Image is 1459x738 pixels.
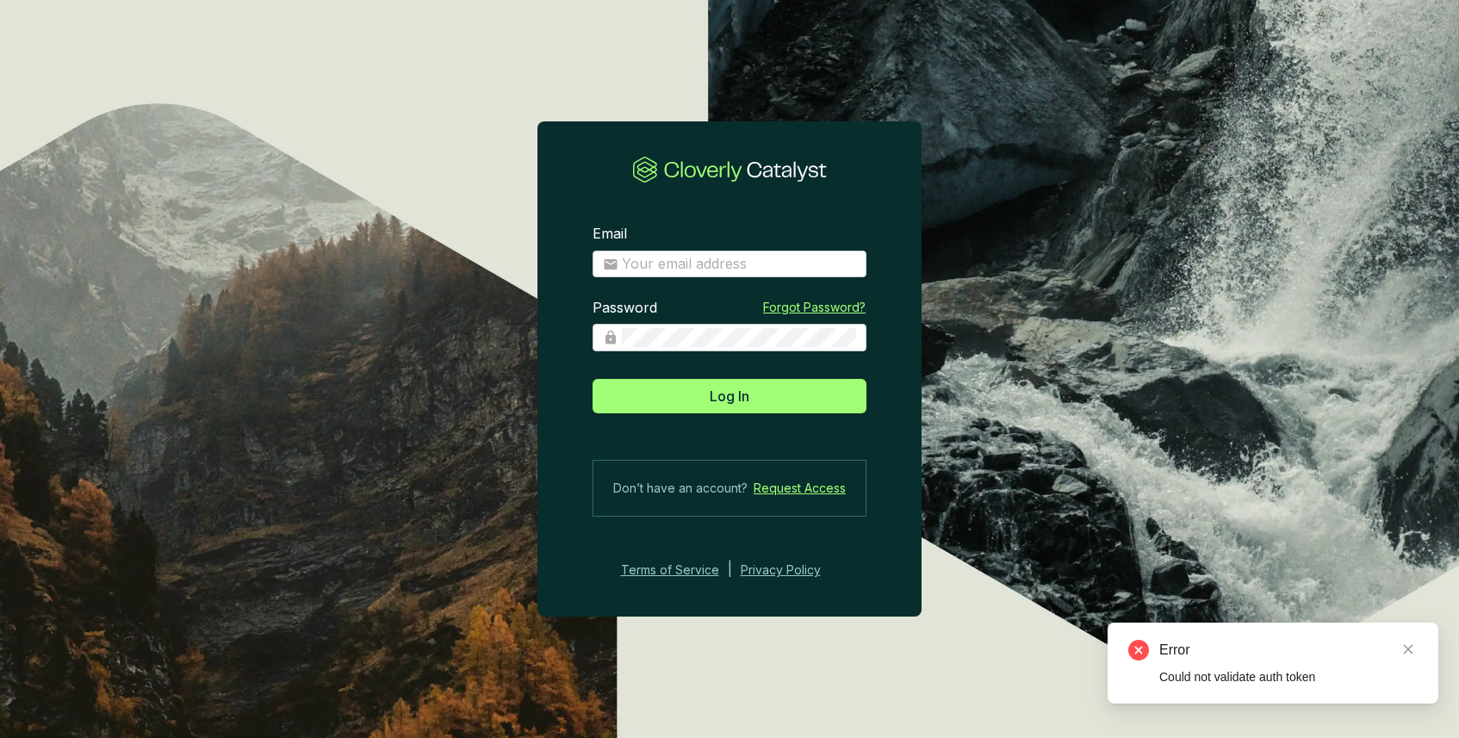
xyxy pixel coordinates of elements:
[593,225,627,244] label: Email
[1402,643,1414,655] span: close
[613,478,748,499] span: Don’t have an account?
[593,379,866,413] button: Log In
[710,386,749,406] span: Log In
[1128,640,1149,660] span: close-circle
[763,299,866,316] a: Forgot Password?
[616,560,719,580] a: Terms of Service
[622,255,856,274] input: Email
[728,560,732,580] div: |
[1159,667,1418,686] div: Could not validate auth token
[1159,640,1418,660] div: Error
[754,478,846,499] a: Request Access
[622,328,856,347] input: Password
[1399,640,1418,659] a: Close
[593,299,657,318] label: Password
[741,560,844,580] a: Privacy Policy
